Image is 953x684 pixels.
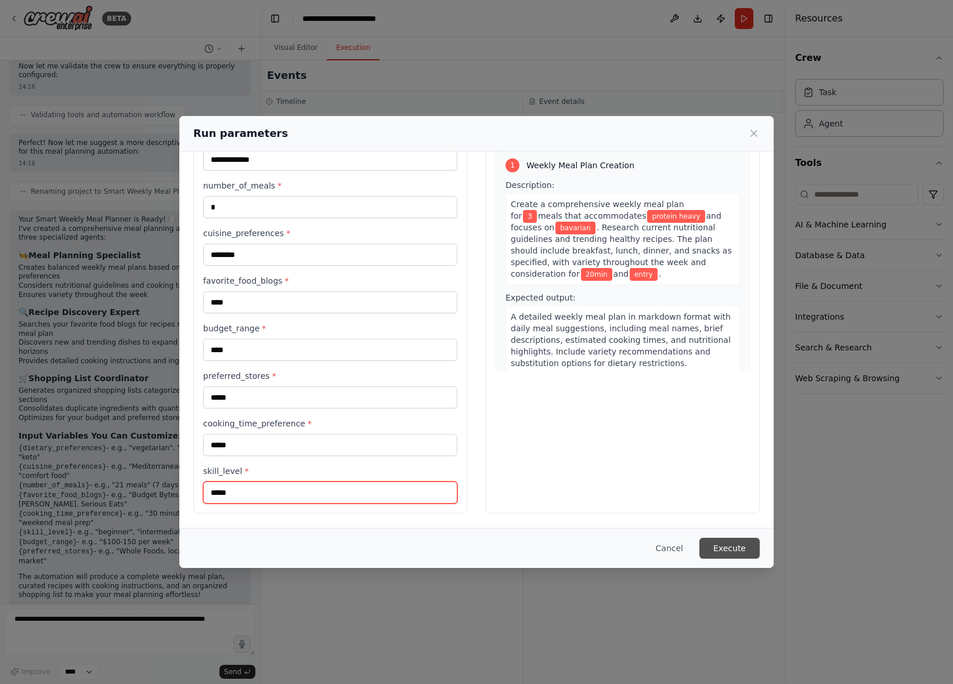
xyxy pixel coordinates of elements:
label: cooking_time_preference [203,418,457,429]
div: 1 [506,158,519,172]
span: Variable: cooking_time_preference [581,268,612,281]
label: cuisine_preferences [203,227,457,239]
label: skill_level [203,465,457,477]
span: Variable: number_of_meals [523,210,537,223]
span: Expected output: [506,293,576,302]
button: Cancel [647,538,692,559]
span: A detailed weekly meal plan in markdown format with daily meal suggestions, including meal names,... [511,312,731,368]
span: Weekly Meal Plan Creation [526,160,634,171]
label: favorite_food_blogs [203,275,457,287]
span: . [659,269,661,278]
span: Variable: cuisine_preferences [555,222,595,234]
span: Variable: skill_level [630,268,658,281]
label: budget_range [203,323,457,334]
label: preferred_stores [203,370,457,382]
span: Description: [506,180,554,190]
span: and [613,269,629,278]
span: Variable: dietary_preferences [647,210,705,223]
span: . Research current nutritional guidelines and trending healthy recipes. The plan should include b... [511,223,732,278]
button: Execute [699,538,760,559]
span: Create a comprehensive weekly meal plan for [511,200,684,220]
h2: Run parameters [193,125,288,142]
label: number_of_meals [203,180,457,191]
span: meals that accommodates [538,211,647,220]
